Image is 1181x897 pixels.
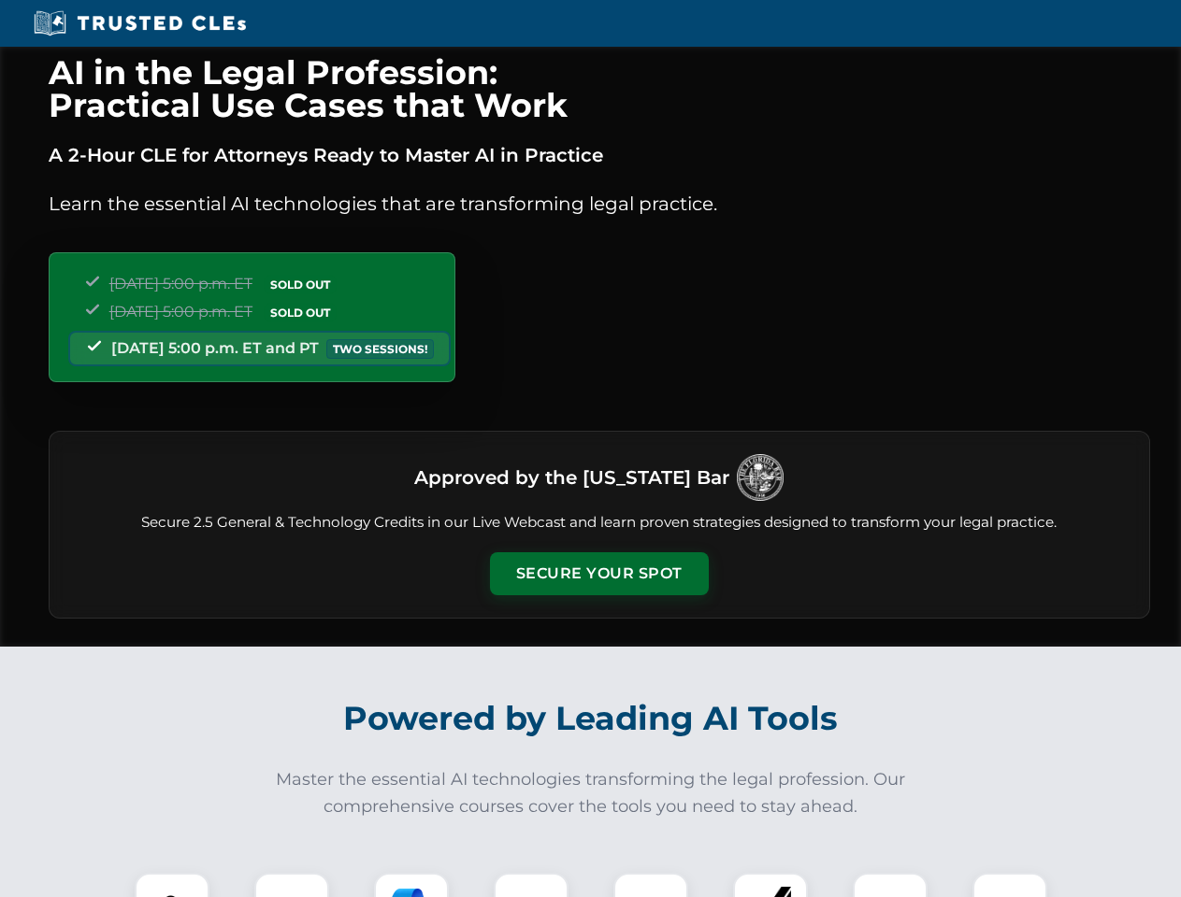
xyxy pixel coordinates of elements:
img: Logo [737,454,784,501]
p: Secure 2.5 General & Technology Credits in our Live Webcast and learn proven strategies designed ... [72,512,1127,534]
p: Learn the essential AI technologies that are transforming legal practice. [49,189,1150,219]
button: Secure Your Spot [490,552,709,595]
img: Trusted CLEs [28,9,252,37]
h1: AI in the Legal Profession: Practical Use Cases that Work [49,56,1150,121]
span: [DATE] 5:00 p.m. ET [109,275,252,292]
h2: Powered by Leading AI Tools [73,686,1109,751]
p: Master the essential AI technologies transforming the legal profession. Our comprehensive courses... [264,766,918,820]
h3: Approved by the [US_STATE] Bar [414,461,729,494]
span: SOLD OUT [264,275,337,294]
span: [DATE] 5:00 p.m. ET [109,303,252,320]
p: A 2-Hour CLE for Attorneys Ready to Master AI in Practice [49,140,1150,170]
span: SOLD OUT [264,303,337,322]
